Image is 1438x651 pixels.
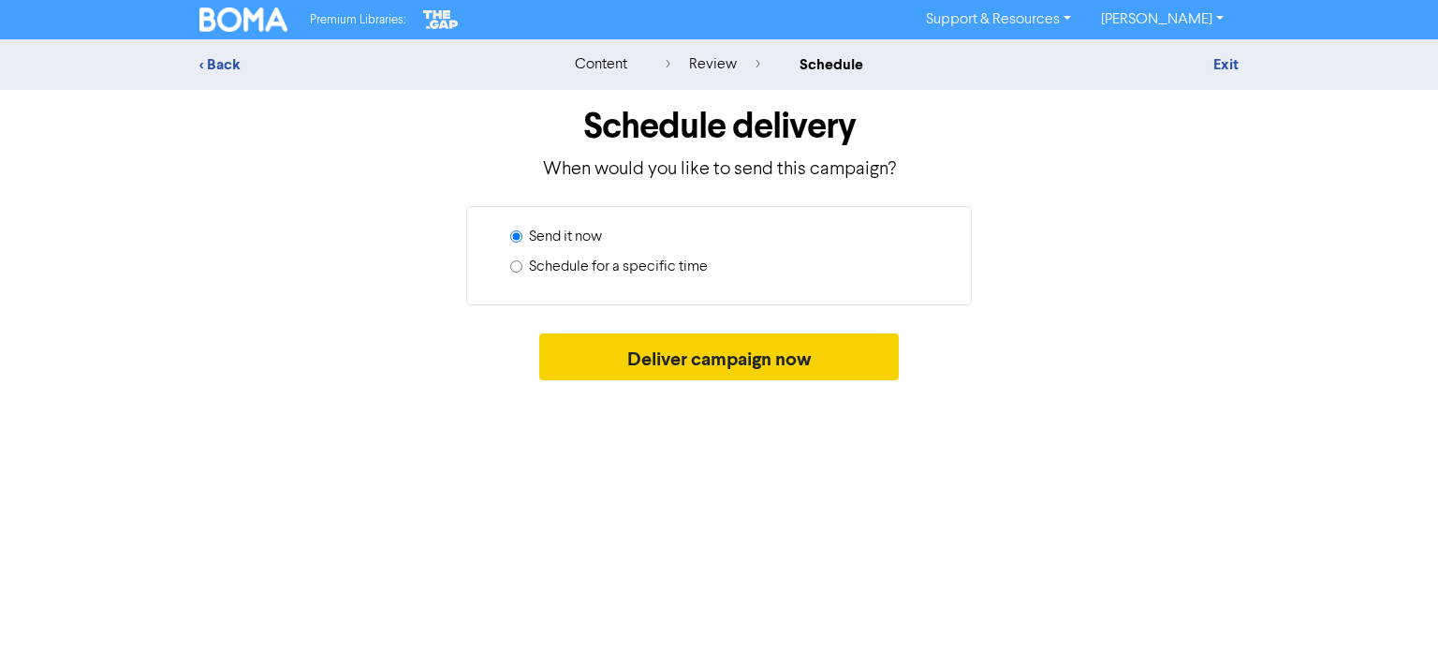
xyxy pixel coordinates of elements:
button: Deliver campaign now [539,333,900,380]
a: [PERSON_NAME] [1086,5,1239,35]
div: review [666,53,760,76]
a: Exit [1213,55,1239,74]
div: < Back [199,53,527,76]
img: The Gap [420,7,462,32]
div: content [575,53,627,76]
a: Support & Resources [911,5,1086,35]
label: Send it now [529,226,602,248]
iframe: Chat Widget [1344,561,1438,651]
p: When would you like to send this campaign? [199,155,1239,184]
label: Schedule for a specific time [529,256,708,278]
img: BOMA Logo [199,7,287,32]
div: schedule [800,53,863,76]
h1: Schedule delivery [199,105,1239,148]
span: Premium Libraries: [310,14,405,26]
